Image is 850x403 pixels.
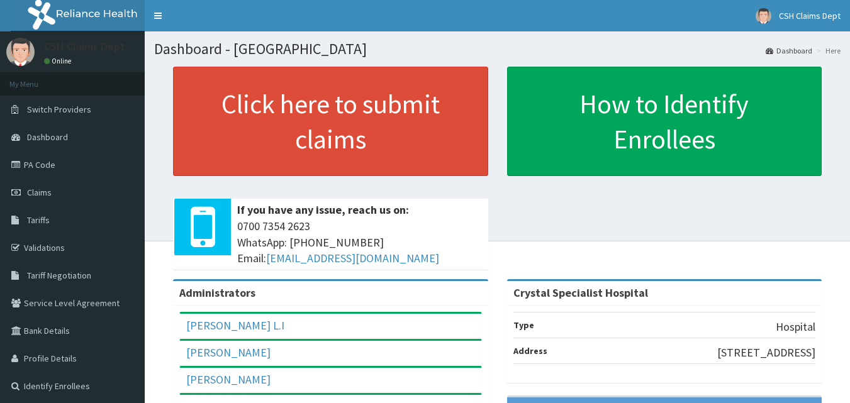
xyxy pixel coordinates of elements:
h1: Dashboard - [GEOGRAPHIC_DATA] [154,41,841,57]
li: Here [814,45,841,56]
img: User Image [756,8,771,24]
a: How to Identify Enrollees [507,67,822,176]
a: Online [44,57,74,65]
span: Claims [27,187,52,198]
b: Type [513,319,534,331]
img: User Image [6,38,35,66]
strong: Crystal Specialist Hospital [513,285,648,300]
a: [EMAIL_ADDRESS][DOMAIN_NAME] [266,251,439,265]
b: If you have any issue, reach us on: [237,202,409,217]
a: [PERSON_NAME] [186,372,271,387]
span: Tariff Negotiation [27,270,91,281]
p: [STREET_ADDRESS] [717,345,815,361]
p: Hospital [776,319,815,335]
b: Address [513,345,547,356]
span: Dashboard [27,131,68,143]
span: 0700 7354 2623 WhatsApp: [PHONE_NUMBER] Email: [237,218,482,267]
a: Dashboard [766,45,812,56]
span: CSH Claims Dept [779,10,841,21]
a: [PERSON_NAME] L.I [186,318,284,333]
a: [PERSON_NAME] [186,345,271,360]
span: Switch Providers [27,104,91,115]
p: CSH Claims Dept [44,41,125,52]
a: Click here to submit claims [173,67,488,176]
span: Tariffs [27,214,50,226]
b: Administrators [179,285,255,300]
